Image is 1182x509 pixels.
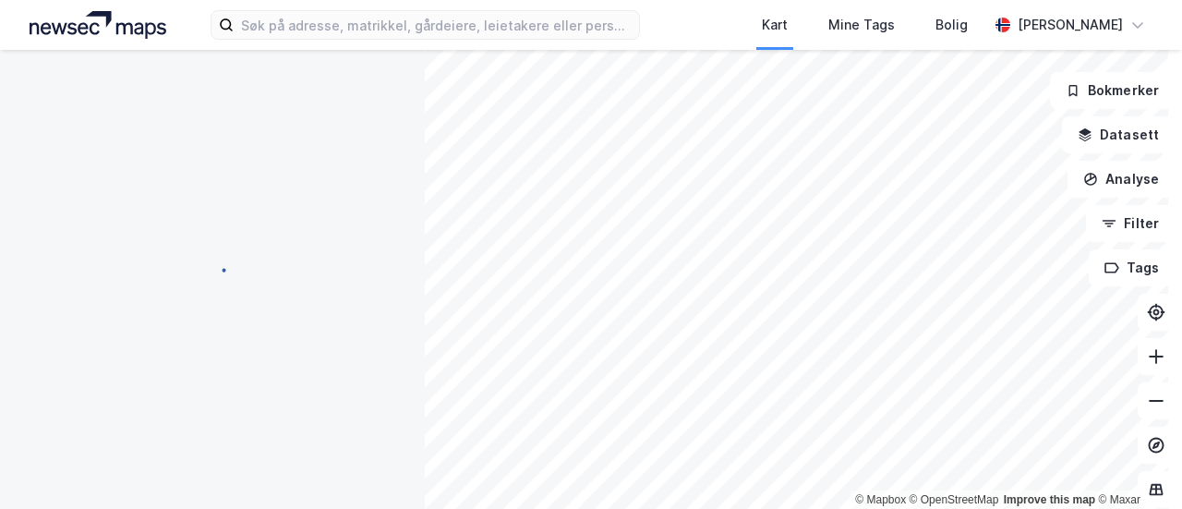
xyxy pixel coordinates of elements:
input: Søk på adresse, matrikkel, gårdeiere, leietakere eller personer [234,11,639,39]
button: Analyse [1067,161,1175,198]
div: Bolig [935,14,968,36]
a: OpenStreetMap [910,493,999,506]
img: logo.a4113a55bc3d86da70a041830d287a7e.svg [30,11,166,39]
a: Mapbox [855,493,906,506]
div: Kontrollprogram for chat [1090,420,1182,509]
iframe: Chat Widget [1090,420,1182,509]
button: Filter [1086,205,1175,242]
div: Mine Tags [828,14,895,36]
img: spinner.a6d8c91a73a9ac5275cf975e30b51cfb.svg [198,254,227,284]
button: Datasett [1062,116,1175,153]
button: Tags [1089,249,1175,286]
a: Improve this map [1004,493,1095,506]
button: Bokmerker [1050,72,1175,109]
div: [PERSON_NAME] [1018,14,1123,36]
div: Kart [762,14,788,36]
